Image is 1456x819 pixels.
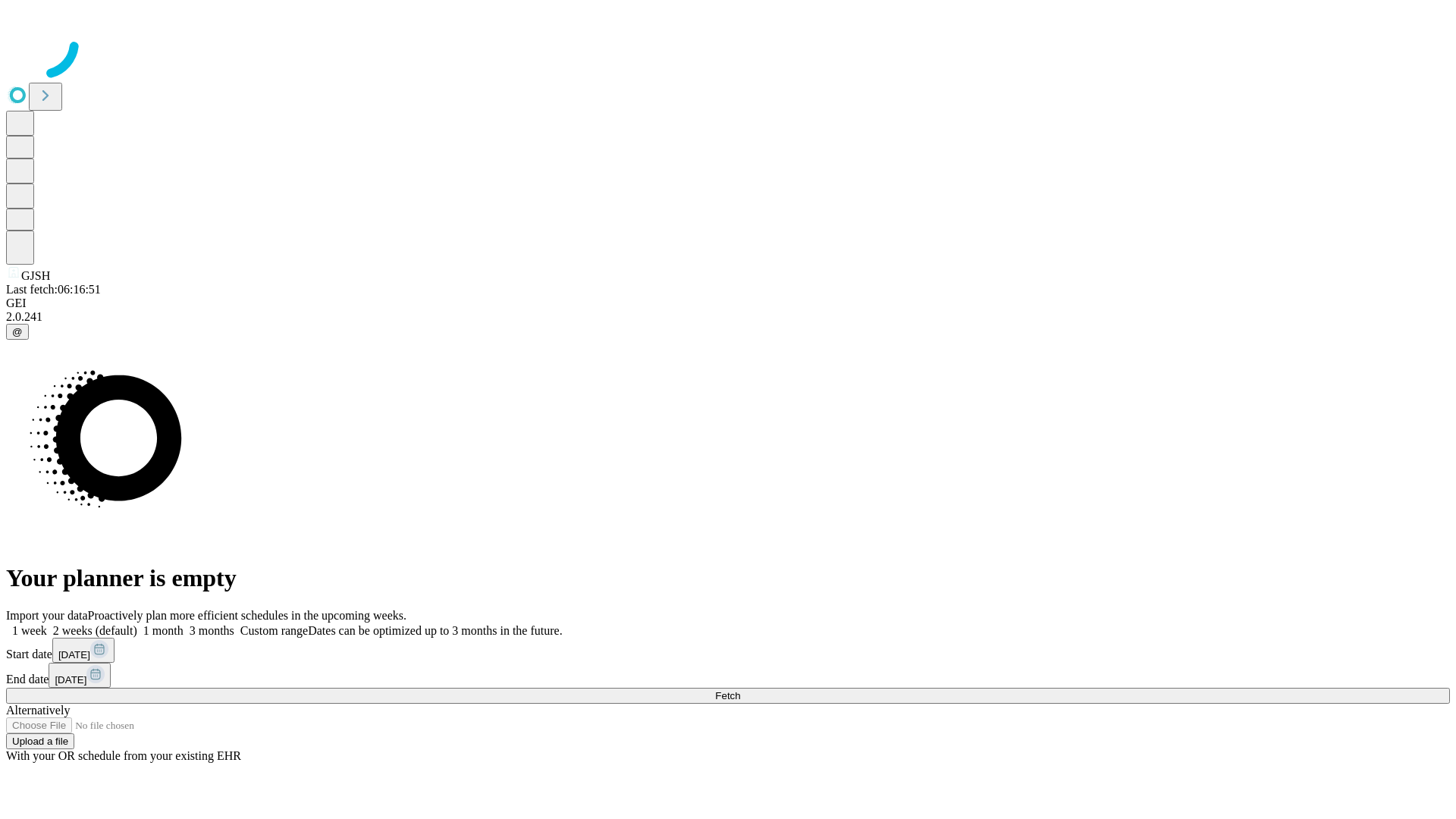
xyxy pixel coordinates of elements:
[53,624,137,637] span: 2 weeks (default)
[52,638,115,663] button: [DATE]
[49,663,111,688] button: [DATE]
[190,624,234,637] span: 3 months
[6,704,70,717] span: Alternatively
[6,638,1450,663] div: Start date
[143,624,184,637] span: 1 month
[6,663,1450,688] div: End date
[308,624,562,637] span: Dates can be optimized up to 3 months in the future.
[12,326,23,337] span: @
[240,624,308,637] span: Custom range
[6,609,88,622] span: Import your data
[6,324,29,340] button: @
[6,564,1450,592] h1: Your planner is empty
[6,310,1450,324] div: 2.0.241
[6,283,101,296] span: Last fetch: 06:16:51
[6,297,1450,310] div: GEI
[21,269,50,282] span: GJSH
[6,733,74,749] button: Upload a file
[715,690,740,701] span: Fetch
[58,649,90,661] span: [DATE]
[6,688,1450,704] button: Fetch
[55,674,86,686] span: [DATE]
[12,624,47,637] span: 1 week
[88,609,406,622] span: Proactively plan more efficient schedules in the upcoming weeks.
[6,749,241,762] span: With your OR schedule from your existing EHR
